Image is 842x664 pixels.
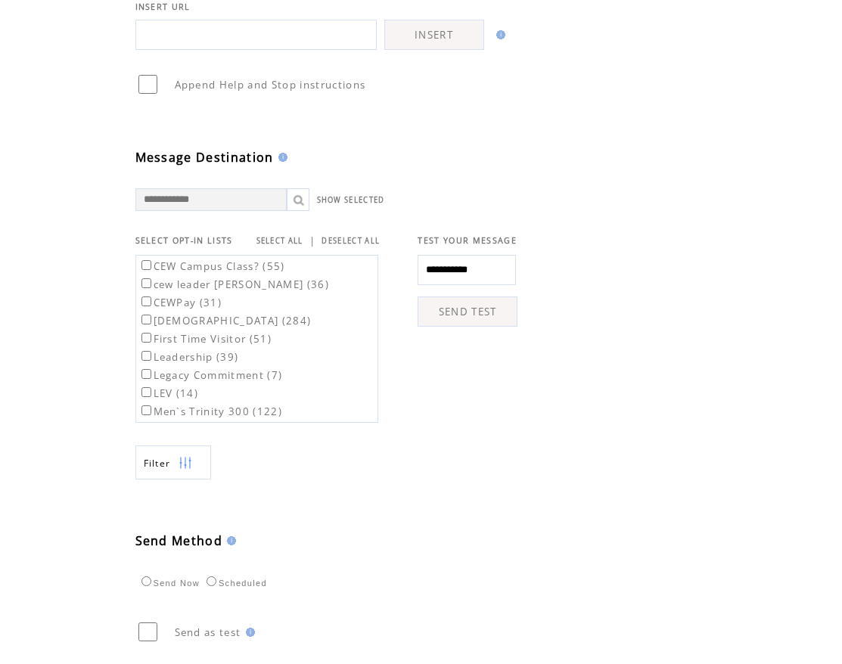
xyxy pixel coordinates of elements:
[138,296,222,309] label: CEWPay (31)
[138,332,272,346] label: First Time Visitor (51)
[222,536,236,545] img: help.gif
[141,405,151,415] input: Men`s Trinity 300 (122)
[138,368,283,382] label: Legacy Commitment (7)
[141,278,151,288] input: cew leader [PERSON_NAME] (36)
[135,532,223,549] span: Send Method
[418,296,517,327] a: SEND TEST
[322,236,380,246] a: DESELECT ALL
[141,315,151,324] input: [DEMOGRAPHIC_DATA] (284)
[207,576,216,586] input: Scheduled
[135,149,274,166] span: Message Destination
[141,351,151,361] input: Leadership (39)
[144,457,171,470] span: Show filters
[141,333,151,343] input: First Time Visitor (51)
[138,405,283,418] label: Men`s Trinity 300 (122)
[141,260,151,270] input: CEW Campus Class? (55)
[384,20,484,50] a: INSERT
[492,30,505,39] img: help.gif
[175,625,241,639] span: Send as test
[317,195,385,205] a: SHOW SELECTED
[203,579,267,588] label: Scheduled
[135,445,211,479] a: Filter
[274,153,287,162] img: help.gif
[241,628,255,637] img: help.gif
[141,387,151,397] input: LEV (14)
[138,579,200,588] label: Send Now
[138,278,330,291] label: cew leader [PERSON_NAME] (36)
[256,236,303,246] a: SELECT ALL
[135,2,191,12] span: INSERT URL
[309,234,315,247] span: |
[418,235,517,246] span: TEST YOUR MESSAGE
[175,78,366,92] span: Append Help and Stop instructions
[138,314,312,327] label: [DEMOGRAPHIC_DATA] (284)
[138,259,285,273] label: CEW Campus Class? (55)
[135,235,233,246] span: SELECT OPT-IN LISTS
[138,386,199,400] label: LEV (14)
[141,369,151,379] input: Legacy Commitment (7)
[138,350,239,364] label: Leadership (39)
[141,296,151,306] input: CEWPay (31)
[141,576,151,586] input: Send Now
[179,446,192,480] img: filters.png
